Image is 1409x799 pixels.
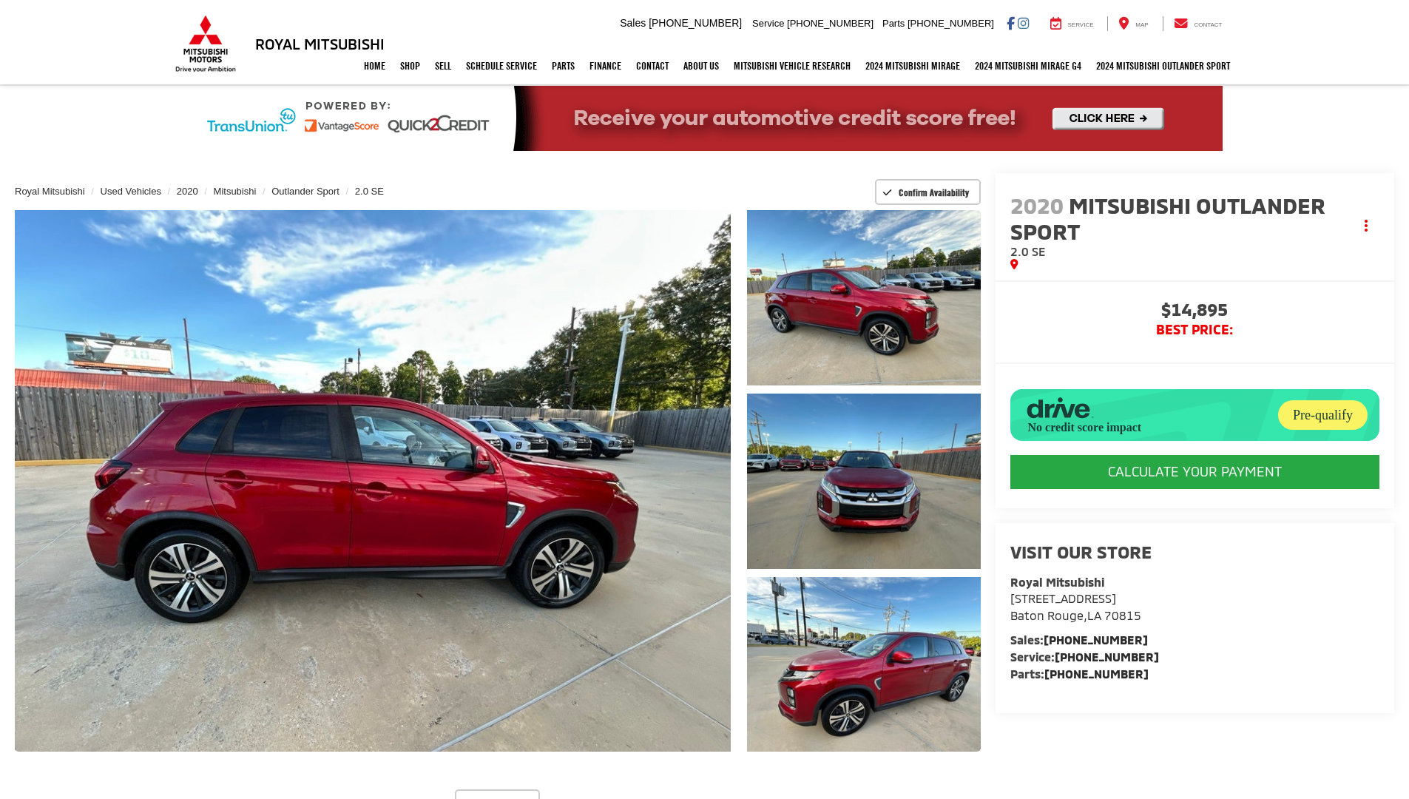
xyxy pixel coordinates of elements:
[787,18,874,29] span: [PHONE_NUMBER]
[1010,192,1064,218] span: 2020
[620,17,646,29] span: Sales
[393,47,428,84] a: Shop
[214,186,257,197] a: Mitsubishi
[1354,213,1379,239] button: Actions
[1194,21,1222,28] span: Contact
[676,47,726,84] a: About Us
[744,208,982,387] img: 2020 Mitsubishi Outlander Sport 2.0 SE
[1068,21,1094,28] span: Service
[582,47,629,84] a: Finance
[747,577,981,752] a: Expand Photo 3
[1163,16,1234,31] a: Contact
[544,47,582,84] a: Parts: Opens in a new tab
[1010,650,1159,664] strong: Service:
[744,575,982,754] img: 2020 Mitsubishi Outlander Sport 2.0 SE
[1010,591,1141,622] a: [STREET_ADDRESS] Baton Rouge,LA 70815
[187,86,1223,151] img: Quick2Credit
[1007,17,1015,29] a: Facebook: Click to visit our Facebook page
[1010,591,1116,605] span: [STREET_ADDRESS]
[629,47,676,84] a: Contact
[882,18,905,29] span: Parts
[1010,575,1104,589] strong: Royal Mitsubishi
[1010,667,1149,681] strong: Parts:
[858,47,967,84] a: 2024 Mitsubishi Mirage
[15,210,731,752] a: Expand Photo 0
[1010,633,1148,647] strong: Sales:
[899,186,969,198] span: Confirm Availability
[752,18,784,29] span: Service
[875,179,981,205] button: Confirm Availability
[1010,244,1046,258] span: 2.0 SE
[357,47,393,84] a: Home
[1135,21,1148,28] span: Map
[744,391,982,570] img: 2020 Mitsubishi Outlander Sport 2.0 SE
[1010,608,1084,622] span: Baton Rouge
[1044,667,1149,681] a: [PHONE_NUMBER]
[1104,608,1141,622] span: 70815
[1010,300,1379,323] span: $14,895
[101,186,161,197] a: Used Vehicles
[1365,220,1368,232] span: dropdown dots
[967,47,1089,84] a: 2024 Mitsubishi Mirage G4
[1010,542,1379,562] h2: Visit our Store
[1010,192,1325,244] span: Mitsubishi Outlander Sport
[747,394,981,569] a: Expand Photo 2
[1039,16,1105,31] a: Service
[1089,47,1237,84] a: 2024 Mitsubishi Outlander SPORT
[1018,17,1029,29] a: Instagram: Click to visit our Instagram page
[428,47,459,84] a: Sell
[726,47,858,84] a: Mitsubishi Vehicle Research
[1087,608,1101,622] span: LA
[1044,633,1148,647] a: [PHONE_NUMBER]
[1010,455,1379,489] : CALCULATE YOUR PAYMENT
[459,47,544,84] a: Schedule Service: Opens in a new tab
[172,15,239,73] img: Mitsubishi
[1010,608,1141,622] span: ,
[15,186,85,197] a: Royal Mitsubishi
[747,210,981,385] a: Expand Photo 1
[255,36,385,52] h3: Royal Mitsubishi
[1107,16,1159,31] a: Map
[7,207,737,755] img: 2020 Mitsubishi Outlander Sport 2.0 SE
[1010,323,1379,337] span: BEST PRICE:
[271,186,339,197] a: Outlander Sport
[908,18,994,29] span: [PHONE_NUMBER]
[177,186,198,197] a: 2020
[355,186,384,197] a: 2.0 SE
[1055,650,1159,664] a: [PHONE_NUMBER]
[649,17,742,29] span: [PHONE_NUMBER]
